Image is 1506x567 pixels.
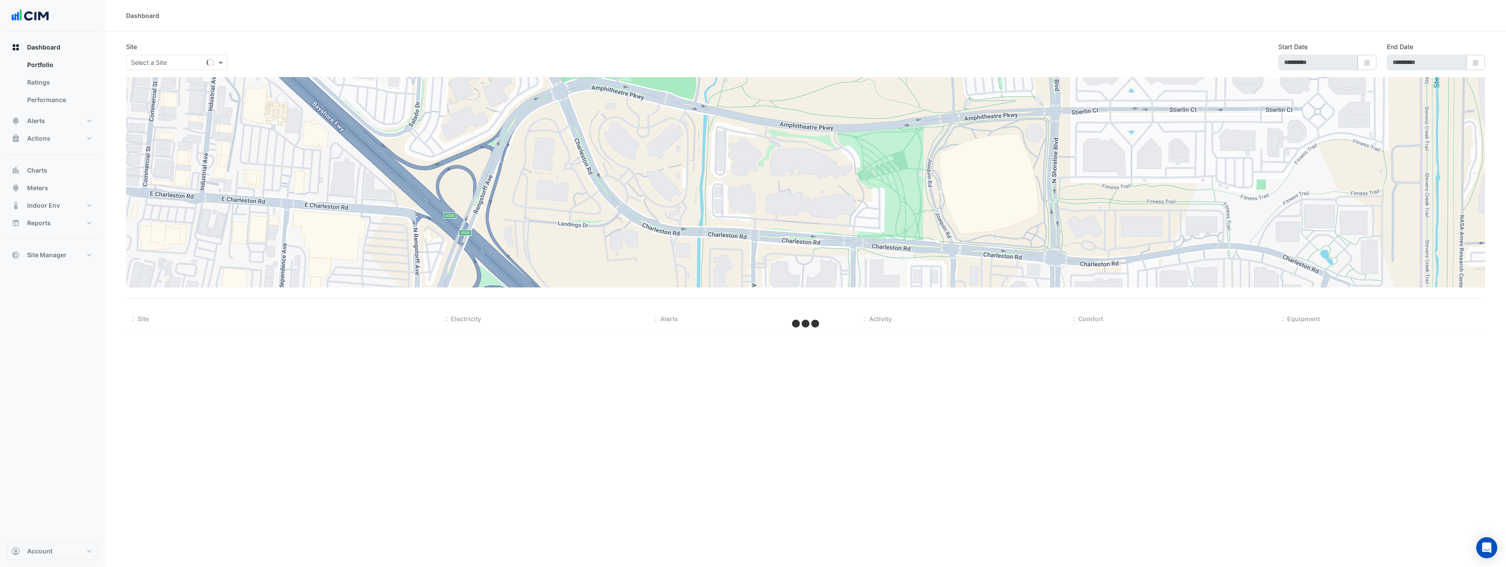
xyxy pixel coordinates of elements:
label: Start Date [1278,42,1308,51]
app-icon: Alerts [11,117,20,125]
button: Charts [7,162,98,179]
button: Reports [7,214,98,232]
span: Site [137,315,149,322]
a: Portfolio [20,56,98,74]
app-icon: Dashboard [11,43,20,52]
div: Open Intercom Messenger [1476,537,1497,558]
label: Site [126,42,137,51]
app-icon: Actions [11,134,20,143]
label: End Date [1387,42,1413,51]
span: Alerts [27,117,45,125]
div: Dashboard [126,11,159,20]
span: Comfort [1078,315,1103,322]
span: Equipment [1287,315,1320,322]
app-icon: Meters [11,184,20,192]
app-icon: Charts [11,166,20,175]
span: Actions [27,134,50,143]
button: Account [7,542,98,560]
span: Indoor Env [27,201,60,210]
span: Site Manager [27,251,67,259]
img: Company Logo [11,7,50,25]
button: Site Manager [7,246,98,264]
button: Actions [7,130,98,147]
span: Alerts [660,315,678,322]
span: Meters [27,184,48,192]
span: Activity [869,315,892,322]
div: Dashboard [7,56,98,112]
app-icon: Indoor Env [11,201,20,210]
span: Dashboard [27,43,60,52]
button: Dashboard [7,39,98,56]
app-icon: Reports [11,219,20,227]
app-icon: Site Manager [11,251,20,259]
span: Electricity [451,315,481,322]
span: Reports [27,219,51,227]
span: Account [27,547,53,556]
a: Ratings [20,74,98,91]
span: Charts [27,166,47,175]
button: Meters [7,179,98,197]
button: Alerts [7,112,98,130]
a: Performance [20,91,98,109]
button: Indoor Env [7,197,98,214]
